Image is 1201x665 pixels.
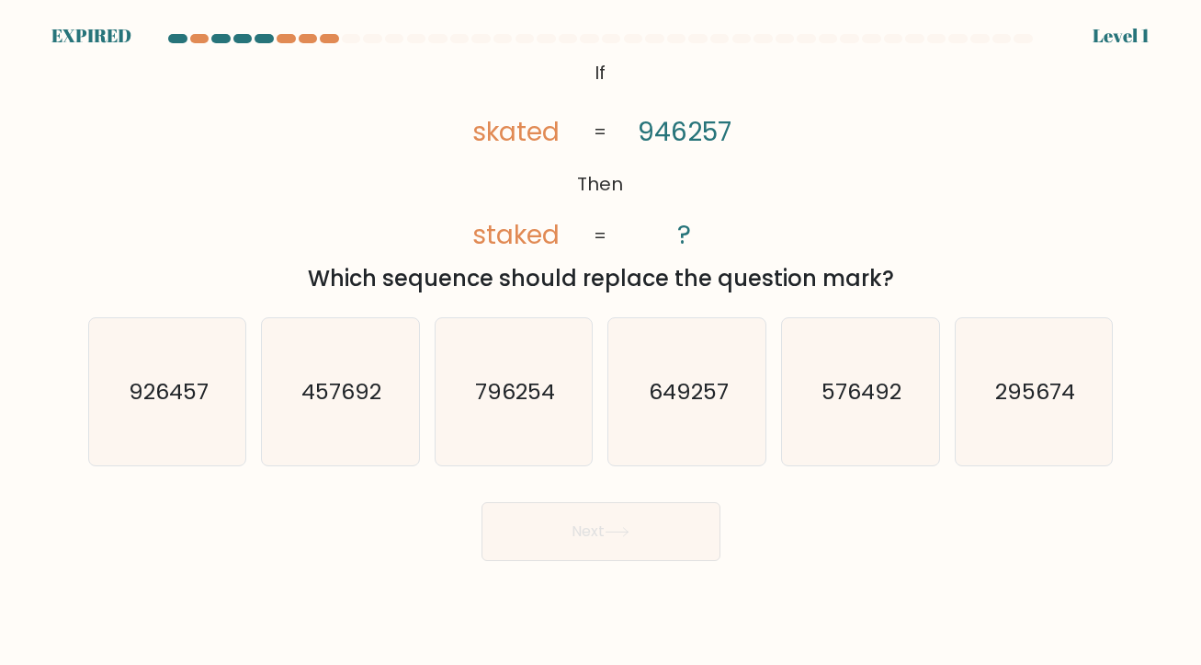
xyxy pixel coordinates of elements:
text: 576492 [822,376,902,407]
text: 649257 [649,376,729,407]
text: 926457 [129,376,209,407]
text: 796254 [475,376,555,407]
div: EXPIRED [51,22,131,50]
tspan: skated [472,112,560,149]
tspan: 946257 [638,112,731,149]
div: Level 1 [1093,22,1150,50]
svg: @import url('[URL][DOMAIN_NAME]); [438,55,762,255]
div: Which sequence should replace the question mark? [99,262,1103,295]
tspan: ? [678,216,692,253]
button: Next [482,502,720,561]
tspan: If [595,60,606,86]
tspan: = [595,119,607,144]
tspan: staked [472,216,560,253]
text: 295674 [995,376,1075,407]
tspan: Then [578,171,624,197]
tspan: = [595,223,607,248]
text: 457692 [302,376,382,407]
